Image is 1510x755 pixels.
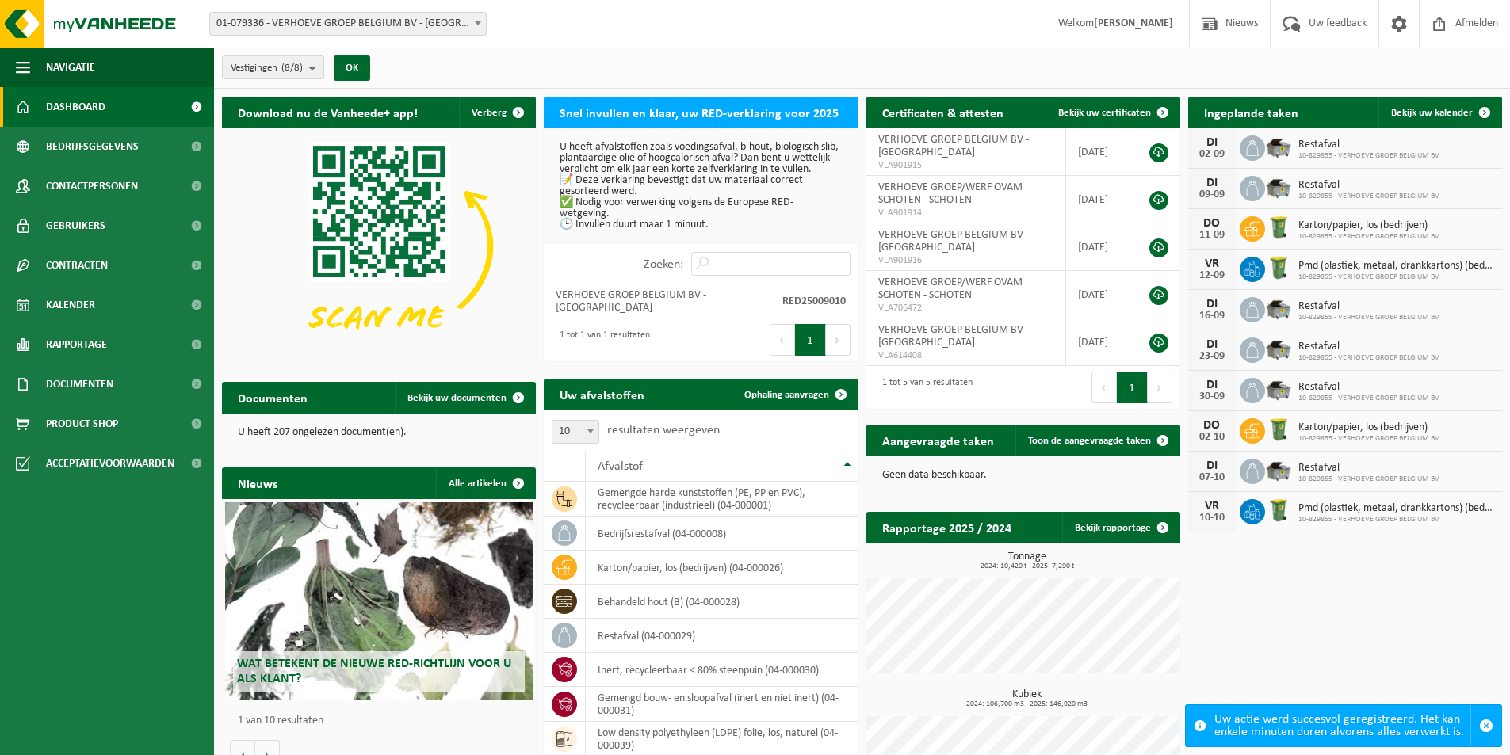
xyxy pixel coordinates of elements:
[1391,108,1473,118] span: Bekijk uw kalender
[1298,462,1439,475] span: Restafval
[1265,133,1292,160] img: WB-5000-GAL-GY-01
[46,325,107,364] span: Rapportage
[586,619,858,653] td: restafval (04-000029)
[1066,223,1133,271] td: [DATE]
[878,229,1029,254] span: VERHOEVE GROEP BELGIUM BV - [GEOGRAPHIC_DATA]
[552,420,599,444] span: 10
[1062,512,1179,543] a: Bekijk rapportage
[874,700,1180,708] span: 2024: 106,700 m3 - 2025: 146,920 m3
[1196,432,1228,443] div: 02-10
[878,254,1054,267] span: VLA901916
[46,444,174,483] span: Acceptatievoorwaarden
[878,276,1023,301] span: VERHOEVE GROEP/WERF OVAM SCHOTEN - SCHOTEN
[874,562,1180,570] span: 2024: 10,420 t - 2025: 7,290 t
[544,97,854,128] h2: Snel invullen en klaar, uw RED-verklaring voor 2025
[782,296,846,307] strong: RED25009010
[237,658,511,685] span: Wat betekent de nieuwe RED-richtlijn voor u als klant?
[1196,419,1228,432] div: DO
[878,134,1029,158] span: VERHOEVE GROEP BELGIUM BV - [GEOGRAPHIC_DATA]
[281,63,303,73] count: (8/8)
[1298,341,1439,353] span: Restafval
[1298,353,1439,363] span: 10-829855 - VERHOEVE GROEP BELGIUM BV
[46,285,95,325] span: Kalender
[459,97,534,128] button: Verberg
[1298,139,1439,151] span: Restafval
[1066,318,1133,366] td: [DATE]
[1298,192,1439,201] span: 10-829855 - VERHOEVE GROEP BELGIUM BV
[744,390,829,400] span: Ophaling aanvragen
[1196,257,1228,270] div: VR
[598,460,643,473] span: Afvalstof
[209,12,487,36] span: 01-079336 - VERHOEVE GROEP BELGIUM BV - ANTWERPEN
[1196,298,1228,311] div: DI
[1028,436,1151,446] span: Toon de aangevraagde taken
[1265,295,1292,322] img: WB-5000-GAL-GY-01
[1265,254,1292,281] img: WB-0240-HPE-GN-51
[874,551,1180,570] h3: Tonnage
[878,159,1054,172] span: VLA901915
[1265,456,1292,483] img: WB-5000-GAL-GY-01
[1298,502,1494,515] span: Pmd (plastiek, metaal, drankkartons) (bedrijven)
[732,379,857,410] a: Ophaling aanvragen
[1196,230,1228,241] div: 11-09
[552,421,598,443] span: 10
[586,482,858,517] td: gemengde harde kunststoffen (PE, PP en PVC), recycleerbaar (industrieel) (04-000001)
[1298,515,1494,524] span: 10-829855 - VERHOEVE GROEP BELGIUM BV
[1298,179,1439,192] span: Restafval
[46,127,139,166] span: Bedrijfsgegevens
[795,324,826,356] button: 1
[866,512,1027,543] h2: Rapportage 2025 / 2024
[1265,173,1292,200] img: WB-5000-GAL-GY-01
[586,551,858,585] td: karton/papier, los (bedrijven) (04-000026)
[1298,219,1439,232] span: Karton/papier, los (bedrijven)
[560,142,842,231] p: U heeft afvalstoffen zoals voedingsafval, b-hout, biologisch slib, plantaardige olie of hoogcalor...
[1117,372,1148,403] button: 1
[544,284,770,318] td: VERHOEVE GROEP BELGIUM BV - [GEOGRAPHIC_DATA]
[1298,394,1439,403] span: 10-829855 - VERHOEVE GROEP BELGIUM BV
[1298,381,1439,394] span: Restafval
[46,48,95,87] span: Navigatie
[436,467,534,499] a: Alle artikelen
[1196,391,1228,402] div: 30-09
[1265,416,1292,443] img: WB-0240-HPE-GN-51
[1148,372,1172,403] button: Next
[1066,176,1133,223] td: [DATE]
[586,653,858,687] td: inert, recycleerbaar < 80% steenpuin (04-000030)
[826,324,851,356] button: Next
[644,258,683,271] label: Zoeken:
[607,424,720,437] label: resultaten weergeven
[407,393,507,403] span: Bekijk uw documenten
[1196,189,1228,200] div: 09-09
[866,425,1010,456] h2: Aangevraagde taken
[1298,232,1439,242] span: 10-829855 - VERHOEVE GROEP BELGIUM BV
[46,404,118,444] span: Product Shop
[1066,271,1133,318] td: [DATE]
[222,467,293,498] h2: Nieuws
[866,97,1019,128] h2: Certificaten & attesten
[878,181,1023,206] span: VERHOEVE GROEP/WERF OVAM SCHOTEN - SCHOTEN
[552,322,650,357] div: 1 tot 1 van 1 resultaten
[1094,17,1173,29] strong: [PERSON_NAME]
[1378,97,1500,128] a: Bekijk uw kalender
[46,166,138,206] span: Contactpersonen
[1196,500,1228,513] div: VR
[1196,136,1228,149] div: DI
[222,382,323,413] h2: Documenten
[46,87,105,127] span: Dashboard
[882,470,1164,481] p: Geen data beschikbaar.
[395,382,534,414] a: Bekijk uw documenten
[1265,376,1292,402] img: WB-5000-GAL-GY-01
[1298,475,1439,484] span: 10-829855 - VERHOEVE GROEP BELGIUM BV
[1188,97,1314,128] h2: Ingeplande taken
[1298,313,1439,322] span: 10-829855 - VERHOEVE GROEP BELGIUM BV
[770,324,795,356] button: Previous
[1091,372,1117,403] button: Previous
[1058,108,1151,118] span: Bekijk uw certificaten
[46,246,108,285] span: Contracten
[586,585,858,619] td: behandeld hout (B) (04-000028)
[1265,214,1292,241] img: WB-0240-HPE-GN-51
[1298,273,1494,282] span: 10-829855 - VERHOEVE GROEP BELGIUM BV
[878,324,1029,349] span: VERHOEVE GROEP BELGIUM BV - [GEOGRAPHIC_DATA]
[225,502,533,700] a: Wat betekent de nieuwe RED-richtlijn voor u als klant?
[222,128,536,364] img: Download de VHEPlus App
